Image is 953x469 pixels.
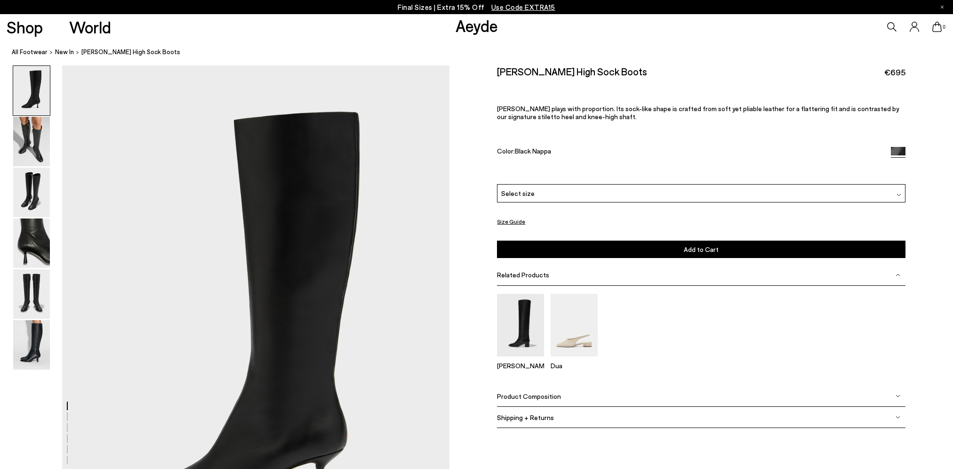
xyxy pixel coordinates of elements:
span: Related Products [497,271,549,279]
a: Aeyde [456,16,498,35]
span: Black Nappa [515,147,551,155]
span: Shipping + Returns [497,413,554,421]
img: Dua Slingback Flats [551,294,598,356]
span: Add to Cart [684,245,719,253]
img: svg%3E [896,273,900,277]
a: World [69,19,111,35]
img: Willa Leather Over-Knee Boots [497,294,544,356]
button: Size Guide [497,216,525,227]
h2: [PERSON_NAME] High Sock Boots [497,65,647,77]
img: Catherine High Sock Boots - Image 4 [13,218,50,268]
a: Willa Leather Over-Knee Boots [PERSON_NAME] [497,350,544,370]
span: €695 [884,66,905,78]
img: Catherine High Sock Boots - Image 3 [13,168,50,217]
span: Navigate to /collections/ss25-final-sizes [491,3,555,11]
img: Catherine High Sock Boots - Image 2 [13,117,50,166]
span: 0 [942,24,946,30]
img: Catherine High Sock Boots - Image 1 [13,66,50,115]
p: [PERSON_NAME] [497,362,544,370]
a: All Footwear [12,47,48,57]
span: Product Composition [497,392,561,400]
span: [PERSON_NAME] High Sock Boots [81,47,180,57]
span: New In [55,48,74,56]
div: Color: [497,147,877,158]
img: svg%3E [897,193,901,197]
span: Select size [501,188,535,198]
p: [PERSON_NAME] plays with proportion. Its sock-like shape is crafted from soft yet pliable leather... [497,105,905,121]
a: Dua Slingback Flats Dua [551,350,598,370]
img: svg%3E [896,394,900,398]
nav: breadcrumb [12,40,953,65]
img: Catherine High Sock Boots - Image 6 [13,320,50,370]
p: Dua [551,362,598,370]
button: Add to Cart [497,241,905,258]
p: Final Sizes | Extra 15% Off [398,1,555,13]
img: svg%3E [896,415,900,420]
a: New In [55,47,74,57]
a: 0 [932,22,942,32]
img: Catherine High Sock Boots - Image 5 [13,269,50,319]
a: Shop [7,19,43,35]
